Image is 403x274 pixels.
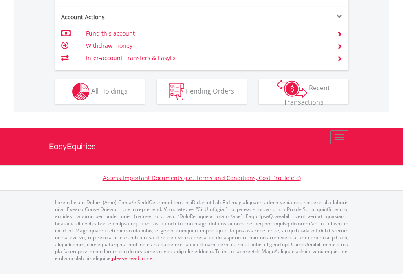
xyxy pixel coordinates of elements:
[86,27,327,40] td: Fund this account
[91,86,128,95] span: All Holdings
[157,79,247,104] button: Pending Orders
[112,255,154,262] a: please read more:
[55,13,202,21] div: Account Actions
[103,174,301,182] a: Access Important Documents (i.e. Terms and Conditions, Cost Profile etc)
[186,86,234,95] span: Pending Orders
[49,128,355,165] a: EasyEquities
[72,83,90,100] img: holdings-wht.png
[55,79,145,104] button: All Holdings
[259,79,348,104] button: Recent Transactions
[86,52,327,64] td: Inter-account Transfers & EasyFx
[86,40,327,52] td: Withdraw money
[55,199,348,262] p: Lorem Ipsum Dolors (Ame) Con a/e SeddOeiusmod tem InciDiduntut Lab Etd mag aliquaen admin veniamq...
[169,83,184,100] img: pending_instructions-wht.png
[277,80,307,98] img: transactions-zar-wht.png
